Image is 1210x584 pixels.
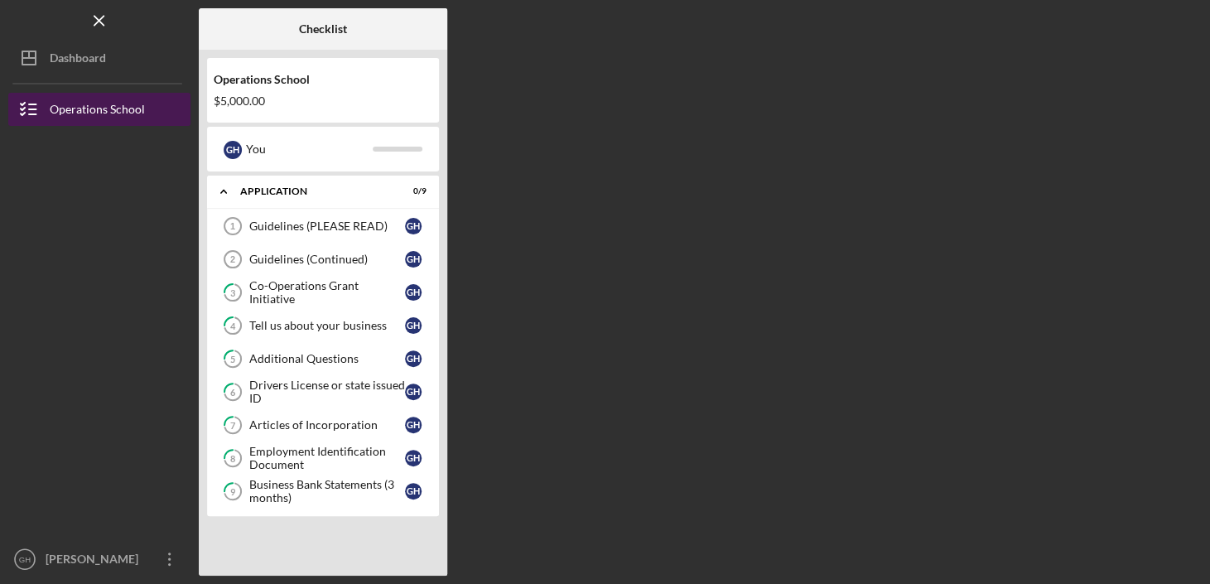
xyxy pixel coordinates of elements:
[405,483,422,500] div: G H
[8,41,190,75] button: Dashboard
[240,186,385,196] div: Application
[50,93,145,130] div: Operations School
[230,453,235,464] tspan: 8
[214,73,432,86] div: Operations School
[249,379,405,405] div: Drivers License or state issued ID
[215,243,431,276] a: 2Guidelines (Continued)GH
[405,218,422,234] div: G H
[246,135,373,163] div: You
[230,221,235,231] tspan: 1
[249,478,405,504] div: Business Bank Statements (3 months)
[215,276,431,309] a: 3Co-Operations Grant InitiativeGH
[405,350,422,367] div: G H
[215,342,431,375] a: 5Additional QuestionsGH
[215,210,431,243] a: 1Guidelines (PLEASE READ)GH
[215,375,431,408] a: 6Drivers License or state issued IDGH
[215,408,431,442] a: 7Articles of IncorporationGH
[249,220,405,233] div: Guidelines (PLEASE READ)
[249,253,405,266] div: Guidelines (Continued)
[41,543,149,580] div: [PERSON_NAME]
[230,486,236,497] tspan: 9
[405,251,422,268] div: G H
[224,141,242,159] div: G H
[215,442,431,475] a: 8Employment Identification DocumentGH
[19,555,31,564] text: GH
[215,475,431,508] a: 9Business Bank Statements (3 months)GH
[8,543,190,576] button: GH[PERSON_NAME]
[249,445,405,471] div: Employment Identification Document
[230,387,236,398] tspan: 6
[214,94,432,108] div: $5,000.00
[8,93,190,126] button: Operations School
[230,254,235,264] tspan: 2
[230,287,235,298] tspan: 3
[230,354,235,364] tspan: 5
[249,418,405,432] div: Articles of Incorporation
[50,41,106,79] div: Dashboard
[215,309,431,342] a: 4Tell us about your businessGH
[405,284,422,301] div: G H
[249,352,405,365] div: Additional Questions
[230,321,236,331] tspan: 4
[299,22,347,36] b: Checklist
[405,317,422,334] div: G H
[397,186,427,196] div: 0 / 9
[405,450,422,466] div: G H
[405,384,422,400] div: G H
[230,420,236,431] tspan: 7
[405,417,422,433] div: G H
[249,279,405,306] div: Co-Operations Grant Initiative
[249,319,405,332] div: Tell us about your business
